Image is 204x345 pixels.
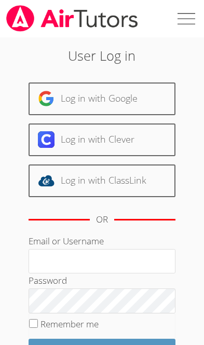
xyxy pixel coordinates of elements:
label: Email or Username [29,235,104,247]
img: clever-logo-6eab21bc6e7a338710f1a6ff85c0baf02591cd810cc4098c63d3a4b26e2feb20.svg [38,131,55,148]
a: Log in with ClassLink [29,164,175,197]
a: Log in with Clever [29,123,175,156]
h2: User Log in [29,46,175,65]
label: Password [29,274,67,286]
img: classlink-logo-d6bb404cc1216ec64c9a2012d9dc4662098be43eaf13dc465df04b49fa7ab582.svg [38,172,55,189]
img: google-logo-50288ca7cdecda66e5e0955fdab243c47b7ad437acaf1139b6f446037453330a.svg [38,90,55,107]
div: OR [96,212,108,227]
label: Remember me [40,318,99,330]
a: Log in with Google [29,82,175,115]
img: airtutors_banner-c4298cdbf04f3fff15de1276eac7730deb9818008684d7c2e4769d2f7ddbe033.png [5,5,139,32]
